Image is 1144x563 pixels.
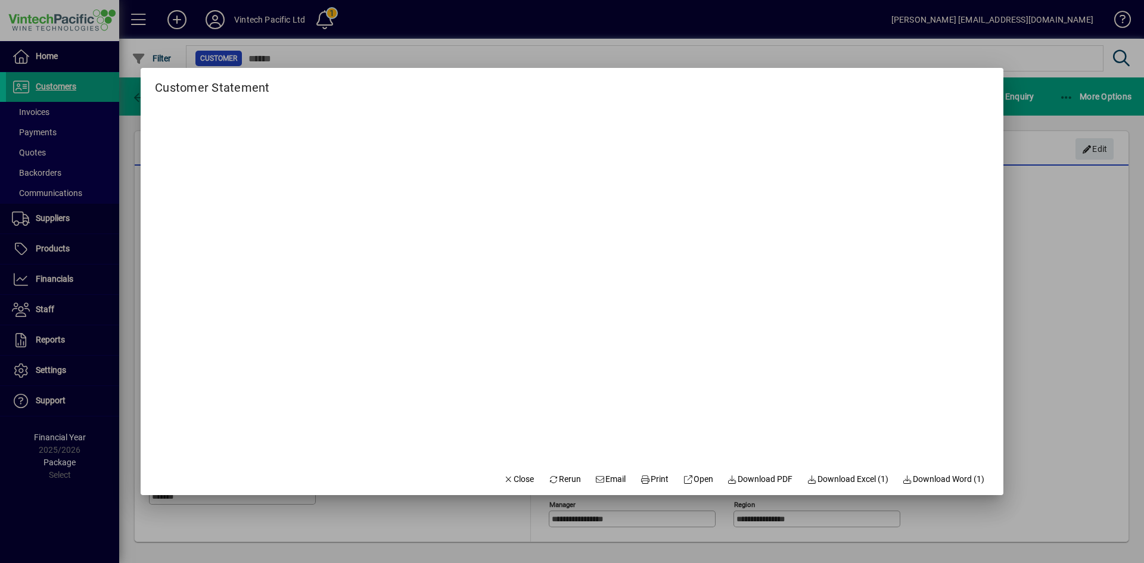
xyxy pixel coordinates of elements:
[141,68,284,97] h2: Customer Statement
[802,469,893,490] button: Download Excel (1)
[807,473,888,486] span: Download Excel (1)
[499,469,539,490] button: Close
[678,469,718,490] a: Open
[548,473,581,486] span: Rerun
[903,473,985,486] span: Download Word (1)
[898,469,990,490] button: Download Word (1)
[590,469,631,490] button: Email
[503,473,534,486] span: Close
[595,473,626,486] span: Email
[640,473,669,486] span: Print
[723,469,798,490] a: Download PDF
[728,473,793,486] span: Download PDF
[683,473,713,486] span: Open
[635,469,673,490] button: Print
